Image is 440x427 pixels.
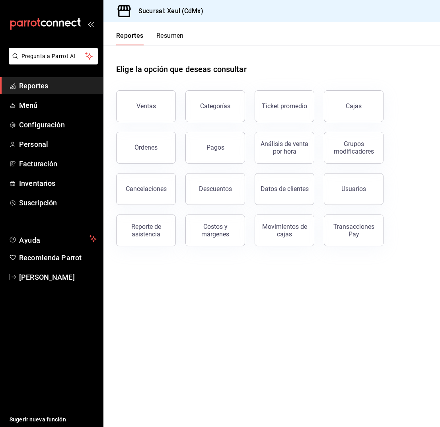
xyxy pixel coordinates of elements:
button: open_drawer_menu [88,21,94,27]
span: Recomienda Parrot [19,252,97,263]
h3: Sucursal: Xeul (CdMx) [132,6,203,16]
button: Descuentos [185,173,245,205]
button: Datos de clientes [255,173,314,205]
span: Configuración [19,119,97,130]
button: Transacciones Pay [324,214,384,246]
span: Sugerir nueva función [10,415,97,424]
div: Ventas [136,102,156,110]
span: Facturación [19,158,97,169]
button: Ticket promedio [255,90,314,122]
button: Cancelaciones [116,173,176,205]
div: Pagos [206,144,224,151]
div: Órdenes [134,144,158,151]
button: Pregunta a Parrot AI [9,48,98,64]
button: Usuarios [324,173,384,205]
button: Reporte de asistencia [116,214,176,246]
div: Análisis de venta por hora [260,140,309,155]
span: Pregunta a Parrot AI [21,52,86,60]
button: Categorías [185,90,245,122]
button: Ventas [116,90,176,122]
span: [PERSON_NAME] [19,272,97,283]
a: Pregunta a Parrot AI [6,58,98,66]
span: Inventarios [19,178,97,189]
div: Transacciones Pay [329,223,378,238]
div: navigation tabs [116,32,184,45]
div: Categorías [200,102,230,110]
button: Movimientos de cajas [255,214,314,246]
div: Cajas [346,101,362,111]
button: Análisis de venta por hora [255,132,314,164]
span: Reportes [19,80,97,91]
div: Usuarios [341,185,366,193]
div: Ticket promedio [262,102,307,110]
div: Movimientos de cajas [260,223,309,238]
span: Menú [19,100,97,111]
span: Personal [19,139,97,150]
button: Reportes [116,32,144,45]
div: Datos de clientes [261,185,309,193]
div: Costos y márgenes [191,223,240,238]
button: Pagos [185,132,245,164]
button: Grupos modificadores [324,132,384,164]
div: Cancelaciones [126,185,167,193]
span: Ayuda [19,234,86,244]
button: Costos y márgenes [185,214,245,246]
div: Reporte de asistencia [121,223,171,238]
div: Grupos modificadores [329,140,378,155]
h1: Elige la opción que deseas consultar [116,63,247,75]
button: Resumen [156,32,184,45]
a: Cajas [324,90,384,122]
span: Suscripción [19,197,97,208]
button: Órdenes [116,132,176,164]
div: Descuentos [199,185,232,193]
